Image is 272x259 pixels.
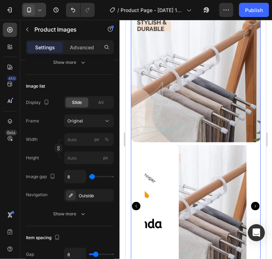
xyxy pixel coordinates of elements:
div: Open Intercom Messenger [248,224,265,241]
div: Show more [54,210,87,217]
button: Carousel Next Arrow [126,182,134,191]
button: Show more [26,56,114,69]
input: px% [64,133,114,146]
label: Height [26,155,39,161]
label: Width [26,136,38,143]
button: px [102,135,111,144]
iframe: Design area [126,20,266,259]
div: % [105,136,109,143]
div: Show more [54,59,87,66]
div: Image gap [26,172,57,182]
button: % [93,135,101,144]
div: Outside [79,193,112,199]
p: Settings [35,44,55,51]
div: Beta [5,130,17,136]
span: Product Page - [DATE] 15:39:23 [121,6,184,14]
input: px [64,151,114,164]
span: Slide [72,99,82,106]
div: Item spacing [26,233,61,243]
button: Original [64,115,114,127]
button: Publish [239,3,269,17]
span: Original [67,118,83,124]
div: Gap [26,251,34,258]
div: Navigation [26,192,48,198]
div: 450 [7,76,17,81]
input: Auto [65,170,86,183]
p: Product Images [34,25,95,34]
div: Image list [26,83,45,89]
div: Undo/Redo [66,3,95,17]
span: / [117,6,119,14]
span: All [99,99,104,106]
button: Show more [26,208,114,220]
div: Publish [245,6,263,14]
label: Frame [26,118,39,124]
span: px [103,155,108,160]
p: Advanced [70,44,94,51]
div: px [94,136,99,143]
div: Display [26,98,51,108]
